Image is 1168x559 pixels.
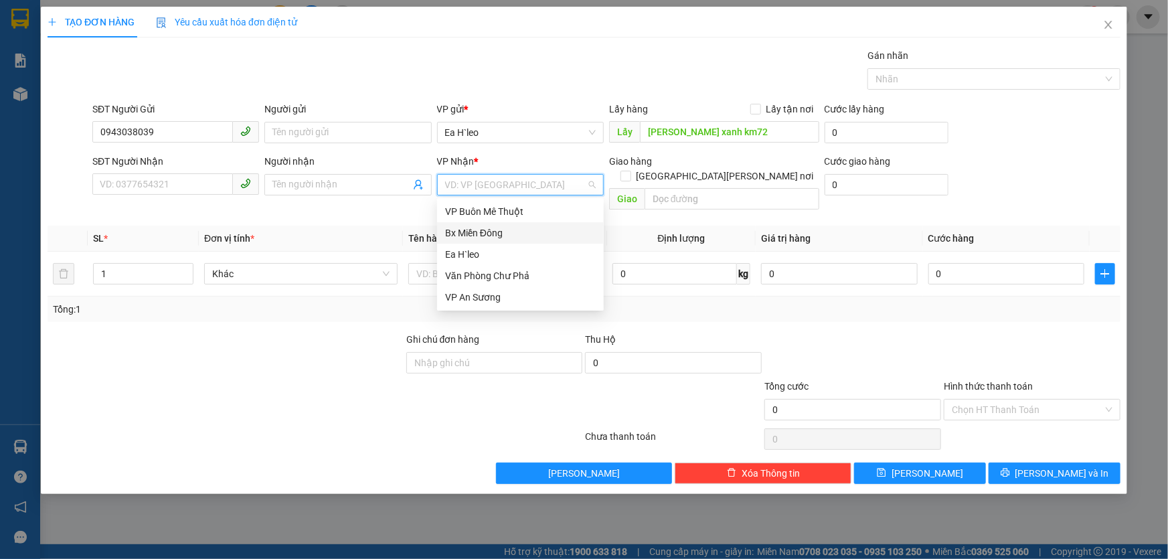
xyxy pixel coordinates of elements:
[437,287,604,308] div: VP An Sương
[825,122,948,143] input: Cước lấy hàng
[584,429,764,453] div: Chưa thanh toán
[264,154,431,169] div: Người nhận
[825,174,948,195] input: Cước giao hàng
[1103,19,1114,30] span: close
[48,17,135,27] span: TẠO ĐƠN HÀNG
[92,154,259,169] div: SĐT Người Nhận
[204,233,254,244] span: Đơn vị tính
[877,468,886,479] span: save
[761,102,819,116] span: Lấy tận nơi
[406,334,480,345] label: Ghi chú đơn hàng
[761,233,811,244] span: Giá trị hàng
[240,178,251,189] span: phone
[445,204,596,219] div: VP Buôn Mê Thuột
[928,233,975,244] span: Cước hàng
[445,123,596,143] span: Ea H`leo
[609,121,640,143] span: Lấy
[212,264,390,284] span: Khác
[48,17,57,27] span: plus
[53,263,74,285] button: delete
[93,233,104,244] span: SL
[989,463,1120,484] button: printer[PERSON_NAME] và In
[437,222,604,244] div: Bx Miền Đông
[825,104,885,114] label: Cước lấy hàng
[1095,263,1115,285] button: plus
[1096,268,1114,279] span: plus
[761,263,918,285] input: 0
[240,126,251,137] span: phone
[53,302,451,317] div: Tổng: 1
[675,463,851,484] button: deleteXóa Thông tin
[156,17,297,27] span: Yêu cầu xuất hóa đơn điện tử
[1001,468,1010,479] span: printer
[609,188,645,210] span: Giao
[609,156,652,167] span: Giao hàng
[437,244,604,265] div: Ea H`leo
[944,381,1033,392] label: Hình thức thanh toán
[445,226,596,240] div: Bx Miền Đông
[640,121,819,143] input: Dọc đường
[156,17,167,28] img: icon
[264,102,431,116] div: Người gửi
[854,463,986,484] button: save[PERSON_NAME]
[92,102,259,116] div: SĐT Người Gửi
[892,466,963,481] span: [PERSON_NAME]
[658,233,705,244] span: Định lượng
[609,104,648,114] span: Lấy hàng
[727,468,736,479] span: delete
[408,263,602,285] input: VD: Bàn, Ghế
[406,352,583,374] input: Ghi chú đơn hàng
[764,381,809,392] span: Tổng cước
[437,265,604,287] div: Văn Phòng Chư Phả
[437,102,604,116] div: VP gửi
[437,201,604,222] div: VP Buôn Mê Thuột
[742,466,800,481] span: Xóa Thông tin
[408,233,448,244] span: Tên hàng
[631,169,819,183] span: [GEOGRAPHIC_DATA][PERSON_NAME] nơi
[867,50,908,61] label: Gán nhãn
[445,290,596,305] div: VP An Sương
[585,334,616,345] span: Thu Hộ
[413,179,424,190] span: user-add
[445,247,596,262] div: Ea H`leo
[645,188,819,210] input: Dọc đường
[1015,466,1109,481] span: [PERSON_NAME] và In
[445,268,596,283] div: Văn Phòng Chư Phả
[548,466,620,481] span: [PERSON_NAME]
[496,463,673,484] button: [PERSON_NAME]
[1090,7,1127,44] button: Close
[737,263,750,285] span: kg
[437,156,475,167] span: VP Nhận
[825,156,891,167] label: Cước giao hàng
